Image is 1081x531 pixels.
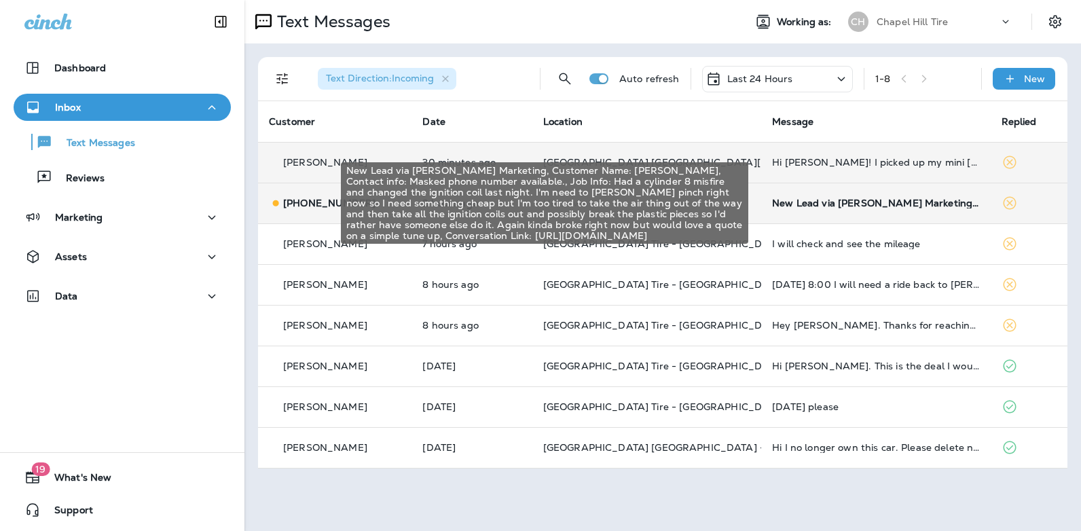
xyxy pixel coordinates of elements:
button: Filters [269,65,296,92]
p: [PERSON_NAME] [283,401,367,412]
p: Data [55,291,78,301]
span: Message [772,115,813,128]
span: Replied [1002,115,1037,128]
div: Text Direction:Incoming [318,68,456,90]
div: Monday 9/22 , 8:00 I will need a ride back to Lindsay st Thanks [772,279,979,290]
p: Chapel Hill Tire [877,16,948,27]
p: [PHONE_NUMBER] [283,198,375,208]
div: New Lead via Merrick Marketing, Customer Name: Brandon V., Contact info: Masked phone number avai... [772,198,979,208]
p: Sep 17, 2025 01:16 PM [422,401,521,412]
span: [GEOGRAPHIC_DATA] [GEOGRAPHIC_DATA] - [GEOGRAPHIC_DATA] [543,441,873,454]
p: Sep 17, 2025 11:28 AM [422,442,521,453]
span: Text Direction : Incoming [326,72,434,84]
span: Support [41,505,93,521]
p: Sep 18, 2025 11:30 AM [422,320,521,331]
span: Date [422,115,445,128]
span: [GEOGRAPHIC_DATA] Tire - [GEOGRAPHIC_DATA] [543,401,785,413]
p: Reviews [52,172,105,185]
p: [PERSON_NAME] [283,361,367,371]
div: Tue, Sept 23 please [772,401,979,412]
span: 19 [31,462,50,476]
p: Sep 17, 2025 01:31 PM [422,361,521,371]
button: Data [14,282,231,310]
p: New [1024,73,1045,84]
p: Sep 18, 2025 07:26 PM [422,157,521,168]
span: [GEOGRAPHIC_DATA] Tire - [GEOGRAPHIC_DATA]. [543,278,788,291]
p: Sep 18, 2025 12:29 PM [422,238,521,249]
button: 19What's New [14,464,231,491]
div: CH [848,12,868,32]
div: I will check and see the mileage [772,238,979,249]
button: Collapse Sidebar [202,8,240,35]
div: Hey buddy. Thanks for reaching out. I actually sold that money pit 😂. I've got two cars now if u ... [772,320,979,331]
p: [PERSON_NAME] [283,279,367,290]
div: Hi Chris. This is the deal I would like to get (copied and pasted from one of y'all's text messag... [772,361,979,371]
p: Text Messages [272,12,390,32]
p: Marketing [55,212,103,223]
p: [PERSON_NAME] [283,157,367,168]
button: Assets [14,243,231,270]
p: [PERSON_NAME] [283,320,367,331]
button: Search Messages [551,65,579,92]
span: [GEOGRAPHIC_DATA] Tire - [GEOGRAPHIC_DATA] [543,319,785,331]
span: [GEOGRAPHIC_DATA] Tire - [GEOGRAPHIC_DATA]. [543,360,788,372]
span: [GEOGRAPHIC_DATA] [GEOGRAPHIC_DATA][PERSON_NAME] [543,156,841,168]
span: Customer [269,115,315,128]
p: Assets [55,251,87,262]
button: Support [14,496,231,524]
button: Text Messages [14,128,231,156]
p: [PERSON_NAME] [283,442,367,453]
p: Auto refresh [619,73,680,84]
p: Inbox [55,102,81,113]
p: Text Messages [53,137,135,150]
button: Marketing [14,204,231,231]
p: Dashboard [54,62,106,73]
button: Reviews [14,163,231,191]
button: Dashboard [14,54,231,81]
span: What's New [41,472,111,488]
span: Location [543,115,583,128]
span: Working as: [777,16,835,28]
div: Hi I no longer own this car. Please delete notifications regarding it. [772,442,979,453]
div: New Lead via [PERSON_NAME] Marketing, Customer Name: [PERSON_NAME], Contact info: Masked phone nu... [341,162,748,244]
p: [PERSON_NAME] [283,238,367,249]
p: Sep 18, 2025 11:37 AM [422,279,521,290]
div: 1 - 8 [875,73,890,84]
button: Inbox [14,94,231,121]
button: Settings [1043,10,1067,34]
div: Hi Chris! I picked up my mini cooper and dropped off my daughter's Nissan rogue sport -- there ar... [772,157,979,168]
p: Last 24 Hours [727,73,793,84]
